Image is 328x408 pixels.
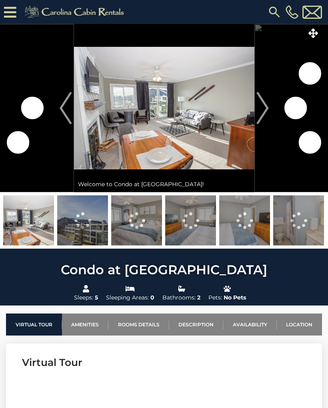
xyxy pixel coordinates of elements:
img: 163280791 [111,195,162,245]
img: arrow [60,92,72,124]
img: arrow [256,92,268,124]
img: 163280790 [219,195,270,245]
button: Previous [58,24,74,192]
a: Amenities [62,314,109,336]
button: Next [254,24,271,192]
a: Description [169,314,224,336]
img: Khaki-logo.png [20,4,131,20]
div: Welcome to Condo at [GEOGRAPHIC_DATA]! [74,176,254,192]
a: Rooms Details [108,314,169,336]
img: search-regular.svg [267,5,282,19]
img: 163280789 [165,195,216,245]
img: 163280792 [273,195,324,245]
a: Availability [223,314,277,336]
img: 163280800 [57,195,108,245]
img: 163280808 [3,195,54,245]
a: [PHONE_NUMBER] [284,5,300,19]
h3: Virtual Tour [22,356,306,370]
a: Location [277,314,322,336]
a: Virtual Tour [6,314,62,336]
